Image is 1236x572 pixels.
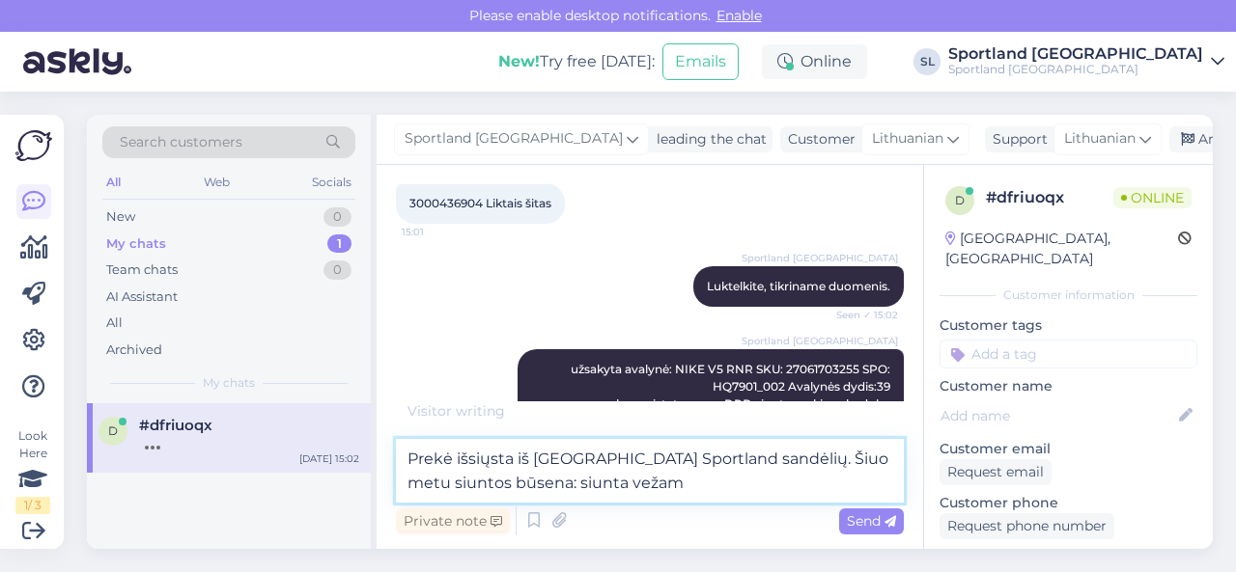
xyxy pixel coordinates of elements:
span: Online [1113,187,1192,208]
div: Visitor writing [396,401,904,422]
div: My chats [106,234,166,254]
div: 1 / 3 [15,497,50,514]
div: Web [200,170,234,195]
div: [DATE] 15:02 [299,451,359,466]
div: Try free [DATE]: [498,50,655,73]
span: 3000436904 Liktais šitas [409,196,551,210]
div: Look Here [15,427,50,514]
img: Askly Logo [15,130,52,161]
span: Send [847,512,896,530]
p: Customer tags [940,315,1197,336]
div: Online [762,44,867,79]
b: New! [498,52,540,70]
textarea: Prekė išsiųsta iš [GEOGRAPHIC_DATA] Sportland sandėlių. Šiuo metu siuntos būsena: siunta vežam [396,439,904,503]
p: Customer phone [940,493,1197,513]
span: Sportland [GEOGRAPHIC_DATA] [405,128,623,150]
div: 0 [323,260,351,280]
div: All [102,170,125,195]
div: 1 [327,234,351,254]
span: d [955,193,965,207]
div: New [106,207,135,227]
span: užsakyta avalynė: NIKE V5 RNR SKU: 27061703255 SPO: HQ7901_002 Avalynės dydis:39 bus pristatoma s... [571,362,917,428]
span: My chats [203,374,255,392]
div: Customer information [940,286,1197,304]
div: Sportland [GEOGRAPHIC_DATA] [948,62,1203,77]
span: Enable [711,7,768,24]
div: Request email [940,459,1052,485]
div: SL [913,48,941,75]
span: Search customers [120,132,242,152]
div: 0 [323,207,351,227]
div: Request phone number [940,513,1114,539]
p: Visited pages [940,547,1197,567]
div: [GEOGRAPHIC_DATA], [GEOGRAPHIC_DATA] [945,229,1178,269]
div: leading the chat [649,129,767,150]
span: Seen ✓ 15:02 [826,308,898,322]
span: Luktelkite, tikriname duomenis. [707,279,890,293]
p: Customer email [940,439,1197,459]
div: Private note [396,508,510,534]
div: # dfriuoqx [986,186,1113,209]
span: Sportland [GEOGRAPHIC_DATA] [742,251,898,265]
div: Team chats [106,260,178,280]
input: Add a tag [940,340,1197,368]
span: #dfriuoqx [139,417,212,434]
div: Socials [308,170,355,195]
span: d [108,423,118,438]
a: Sportland [GEOGRAPHIC_DATA]Sportland [GEOGRAPHIC_DATA] [948,46,1224,77]
span: Lithuanian [872,128,943,150]
div: Archived [106,340,162,360]
p: Customer name [940,376,1197,396]
div: Customer [780,129,856,150]
span: Lithuanian [1064,128,1136,150]
span: 15:01 [402,225,474,239]
input: Add name [941,405,1175,426]
div: AI Assistant [106,287,178,307]
div: Support [985,129,1048,150]
button: Emails [662,43,739,80]
span: Sportland [GEOGRAPHIC_DATA] [742,334,898,348]
div: Sportland [GEOGRAPHIC_DATA] [948,46,1203,62]
div: All [106,313,123,333]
